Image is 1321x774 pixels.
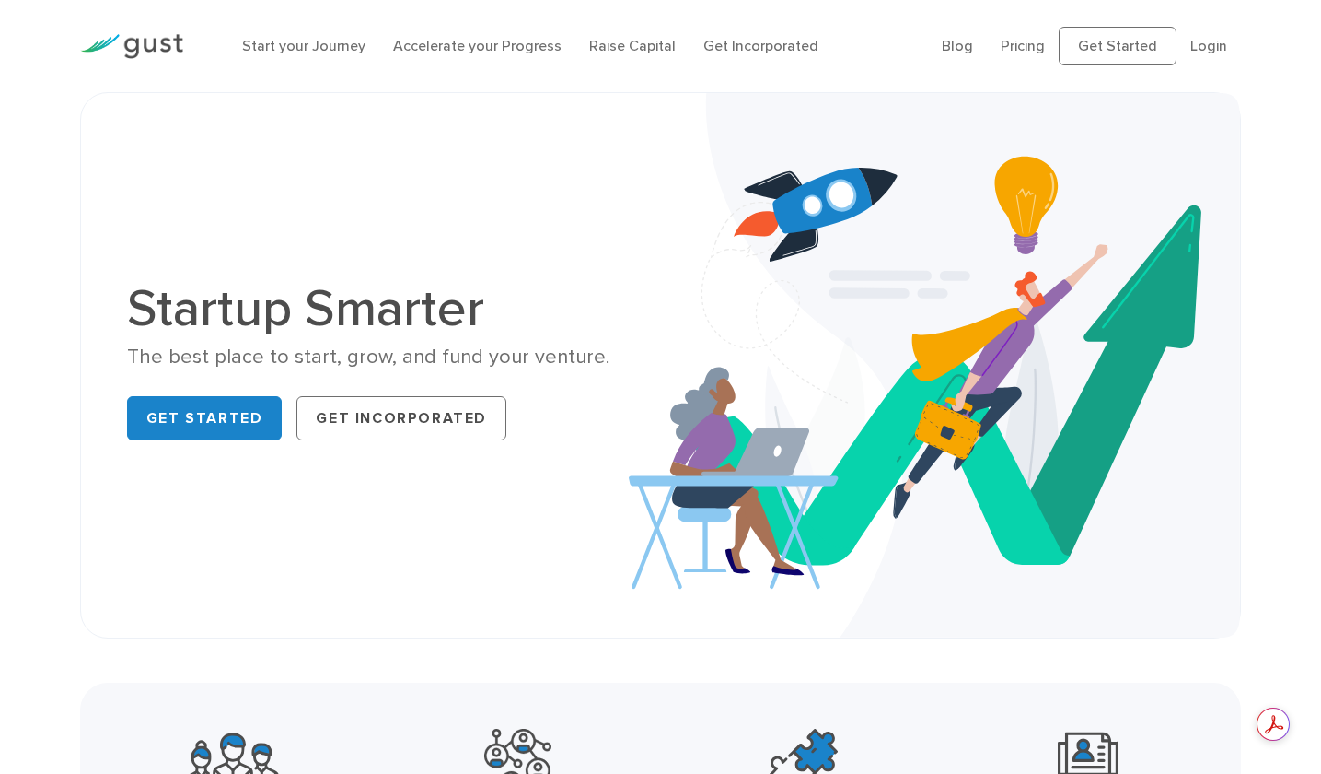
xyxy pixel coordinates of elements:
a: Get Incorporated [703,37,818,54]
a: Get Started [127,396,283,440]
img: Startup Smarter Hero [629,93,1241,638]
a: Raise Capital [589,37,676,54]
a: Start your Journey [242,37,365,54]
img: Gust Logo [80,34,183,59]
div: The best place to start, grow, and fund your venture. [127,344,647,370]
a: Accelerate your Progress [393,37,562,54]
a: Login [1190,37,1227,54]
a: Get Incorporated [296,396,506,440]
a: Blog [942,37,973,54]
a: Get Started [1059,27,1176,65]
h1: Startup Smarter [127,283,647,334]
a: Pricing [1001,37,1045,54]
